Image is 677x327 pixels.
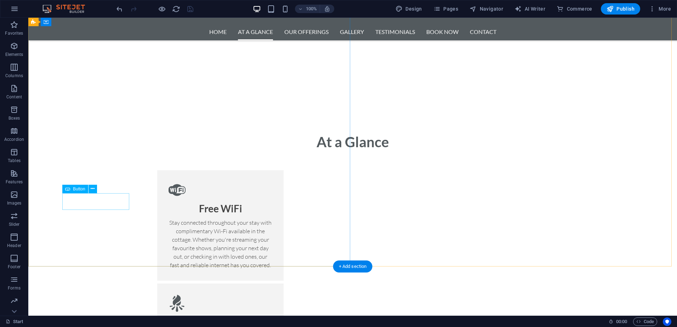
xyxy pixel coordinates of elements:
[649,5,671,12] span: More
[431,3,461,15] button: Pages
[7,200,22,206] p: Images
[396,5,422,12] span: Design
[557,5,592,12] span: Commerce
[633,317,657,326] button: Code
[73,187,85,191] span: Button
[333,260,372,272] div: + Add section
[295,5,320,13] button: 100%
[646,3,674,15] button: More
[393,3,425,15] button: Design
[609,317,627,326] h6: Session time
[554,3,595,15] button: Commerce
[306,5,317,13] h6: 100%
[172,5,180,13] button: reload
[6,94,22,100] p: Content
[9,222,20,227] p: Slider
[115,5,124,13] button: undo
[8,264,21,270] p: Footer
[470,5,503,12] span: Navigator
[6,179,23,185] p: Features
[467,3,506,15] button: Navigator
[115,5,124,13] i: Undo: Change link (Ctrl+Z)
[6,317,23,326] a: Click to cancel selection. Double-click to open Pages
[7,243,21,248] p: Header
[8,285,21,291] p: Forms
[41,5,94,13] img: Editor Logo
[601,3,640,15] button: Publish
[4,137,24,142] p: Accordion
[8,158,21,163] p: Tables
[616,317,627,326] span: 00 00
[8,115,20,121] p: Boxes
[5,30,23,36] p: Favorites
[607,5,635,12] span: Publish
[393,3,425,15] div: Design (Ctrl+Alt+Y)
[663,317,671,326] button: Usercentrics
[514,5,545,12] span: AI Writer
[5,73,23,79] p: Columns
[512,3,548,15] button: AI Writer
[5,52,23,57] p: Elements
[4,306,24,312] p: Marketing
[621,319,622,324] span: :
[433,5,458,12] span: Pages
[172,5,180,13] i: Reload page
[636,317,654,326] span: Code
[158,5,166,13] button: Click here to leave preview mode and continue editing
